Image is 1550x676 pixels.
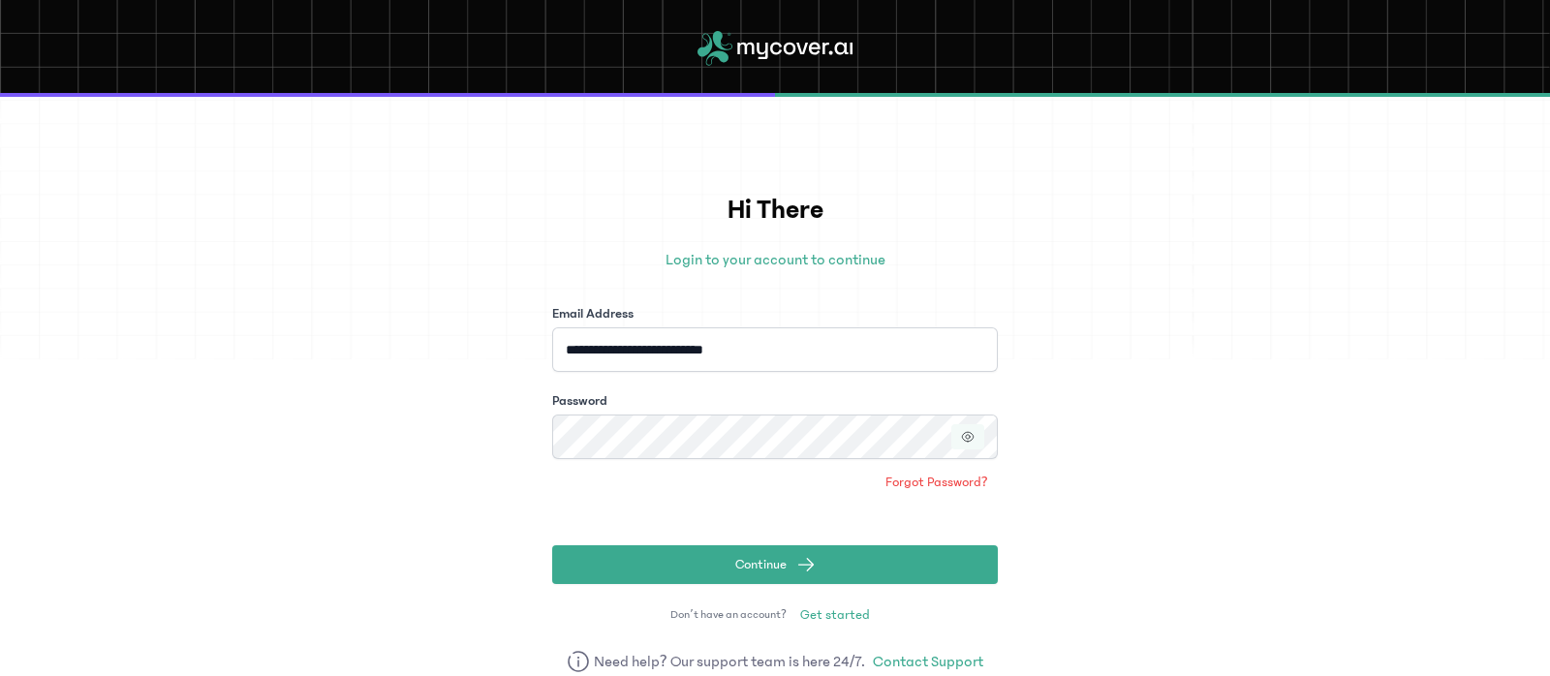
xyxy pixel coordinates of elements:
[790,599,880,630] a: Get started
[873,650,983,673] a: Contact Support
[552,304,634,323] label: Email Address
[670,607,787,623] span: Don’t have an account?
[876,467,998,498] a: Forgot Password?
[735,555,787,574] span: Continue
[800,605,870,625] span: Get started
[552,190,998,230] h1: Hi There
[552,391,607,411] label: Password
[885,473,988,492] span: Forgot Password?
[594,650,866,673] span: Need help? Our support team is here 24/7.
[552,248,998,271] p: Login to your account to continue
[552,545,998,584] button: Continue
